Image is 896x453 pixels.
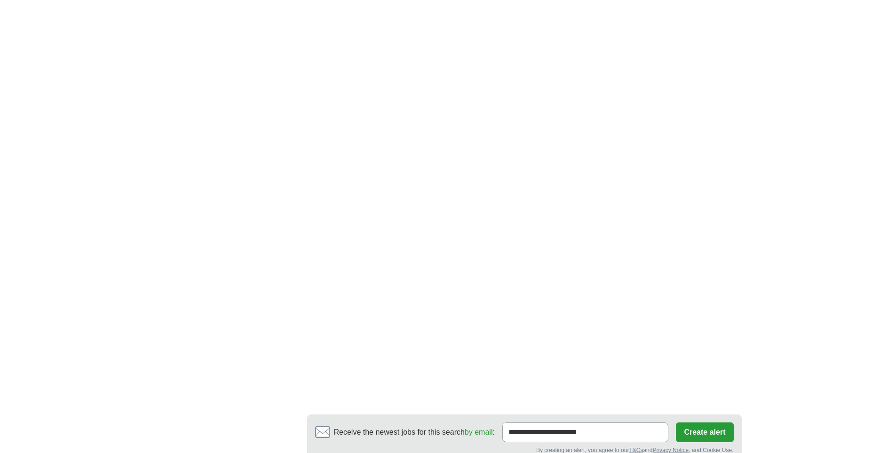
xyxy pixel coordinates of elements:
[465,428,493,436] a: by email
[676,422,733,442] button: Create alert
[334,427,495,438] span: Receive the newest jobs for this search :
